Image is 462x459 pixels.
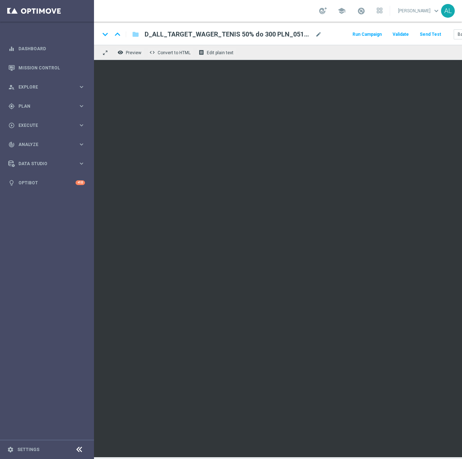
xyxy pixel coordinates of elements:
[8,161,85,167] button: Data Studio keyboard_arrow_right
[8,141,78,148] div: Analyze
[8,122,78,129] div: Execute
[18,142,78,147] span: Analyze
[393,32,409,37] span: Validate
[8,84,78,90] div: Explore
[198,50,204,55] i: receipt
[126,50,141,55] span: Preview
[8,123,85,128] button: play_circle_outline Execute keyboard_arrow_right
[8,39,85,58] div: Dashboard
[432,7,440,15] span: keyboard_arrow_down
[18,104,78,108] span: Plan
[78,141,85,148] i: keyboard_arrow_right
[145,30,312,39] span: D_ALL_TARGET_WAGER_TENIS 50% do 300 PLN_051025
[8,141,15,148] i: track_changes
[8,160,78,167] div: Data Studio
[18,85,78,89] span: Explore
[8,84,85,90] button: person_search Explore keyboard_arrow_right
[8,103,15,110] i: gps_fixed
[197,48,237,57] button: receipt Edit plain text
[8,103,85,109] button: gps_fixed Plan keyboard_arrow_right
[351,30,383,39] button: Run Campaign
[18,173,76,192] a: Optibot
[8,142,85,147] button: track_changes Analyze keyboard_arrow_right
[100,29,111,40] i: keyboard_arrow_down
[441,4,455,18] div: AL
[18,123,78,128] span: Execute
[315,31,322,38] span: mode_edit
[112,29,123,40] i: keyboard_arrow_up
[8,46,85,52] button: equalizer Dashboard
[8,122,15,129] i: play_circle_outline
[8,180,15,186] i: lightbulb
[78,83,85,90] i: keyboard_arrow_right
[147,48,194,57] button: code Convert to HTML
[117,50,123,55] i: remove_red_eye
[78,160,85,167] i: keyboard_arrow_right
[7,446,14,453] i: settings
[419,30,442,39] button: Send Test
[8,65,85,71] button: Mission Control
[18,58,85,77] a: Mission Control
[76,180,85,185] div: +10
[131,29,140,40] button: folder
[8,84,15,90] i: person_search
[18,39,85,58] a: Dashboard
[397,5,441,16] a: [PERSON_NAME]keyboard_arrow_down
[78,103,85,110] i: keyboard_arrow_right
[8,180,85,186] button: lightbulb Optibot +10
[18,162,78,166] span: Data Studio
[8,46,15,52] i: equalizer
[338,7,346,15] span: school
[207,50,234,55] span: Edit plain text
[8,103,78,110] div: Plan
[8,173,85,192] div: Optibot
[132,30,139,39] i: folder
[116,48,145,57] button: remove_red_eye Preview
[8,58,85,77] div: Mission Control
[78,122,85,129] i: keyboard_arrow_right
[392,30,410,39] button: Validate
[158,50,191,55] span: Convert to HTML
[17,447,39,452] a: Settings
[149,50,155,55] span: code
